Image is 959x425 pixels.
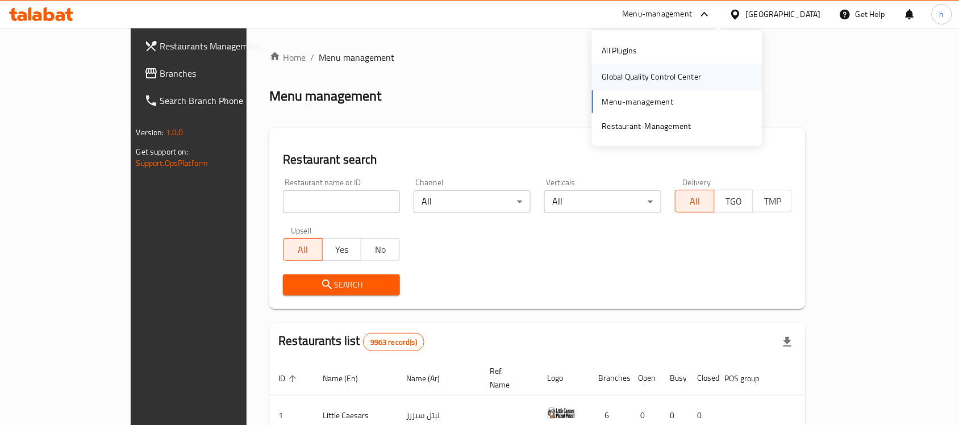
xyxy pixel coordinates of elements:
span: TGO [719,193,749,210]
span: All [288,241,318,258]
a: Branches [135,60,291,87]
div: Global Quality Control Center [602,70,702,83]
div: Export file [774,328,801,356]
span: Ref. Name [490,364,524,391]
span: h [940,8,944,20]
span: Search [292,278,391,292]
button: All [675,190,714,213]
span: Version: [136,125,164,140]
th: Busy [661,361,688,395]
div: Total records count [363,333,424,351]
span: Name (En) [323,372,373,385]
button: TGO [714,190,753,213]
button: Yes [322,238,361,261]
div: All [414,190,531,213]
span: Restaurants Management [160,39,282,53]
div: Menu-management [623,7,693,21]
h2: Restaurants list [278,332,424,351]
button: All [283,238,322,261]
h2: Menu management [269,87,381,105]
span: Menu management [319,51,394,64]
span: 1.0.0 [166,125,184,140]
button: No [361,238,400,261]
input: Search for restaurant name or ID.. [283,190,400,213]
th: Closed [688,361,715,395]
span: All [680,193,710,210]
label: Delivery [683,178,711,186]
th: Logo [538,361,589,395]
span: Name (Ar) [406,372,455,385]
span: Get support on: [136,144,189,159]
div: Restaurant-Management [602,120,691,132]
th: Branches [589,361,629,395]
span: No [366,241,395,258]
span: 9963 record(s) [364,337,424,348]
span: Branches [160,66,282,80]
span: ID [278,372,300,385]
a: Search Branch Phone [135,87,291,114]
label: Upsell [291,227,312,235]
span: Search Branch Phone [160,94,282,107]
div: All [544,190,661,213]
h2: Restaurant search [283,151,792,168]
li: / [310,51,314,64]
span: POS group [724,372,774,385]
nav: breadcrumb [269,51,806,64]
a: Support.OpsPlatform [136,156,209,170]
span: TMP [758,193,787,210]
button: TMP [753,190,792,213]
span: Yes [327,241,357,258]
div: All Plugins [602,44,637,57]
button: Search [283,274,400,295]
th: Open [629,361,661,395]
a: Restaurants Management [135,32,291,60]
div: [GEOGRAPHIC_DATA] [746,8,821,20]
